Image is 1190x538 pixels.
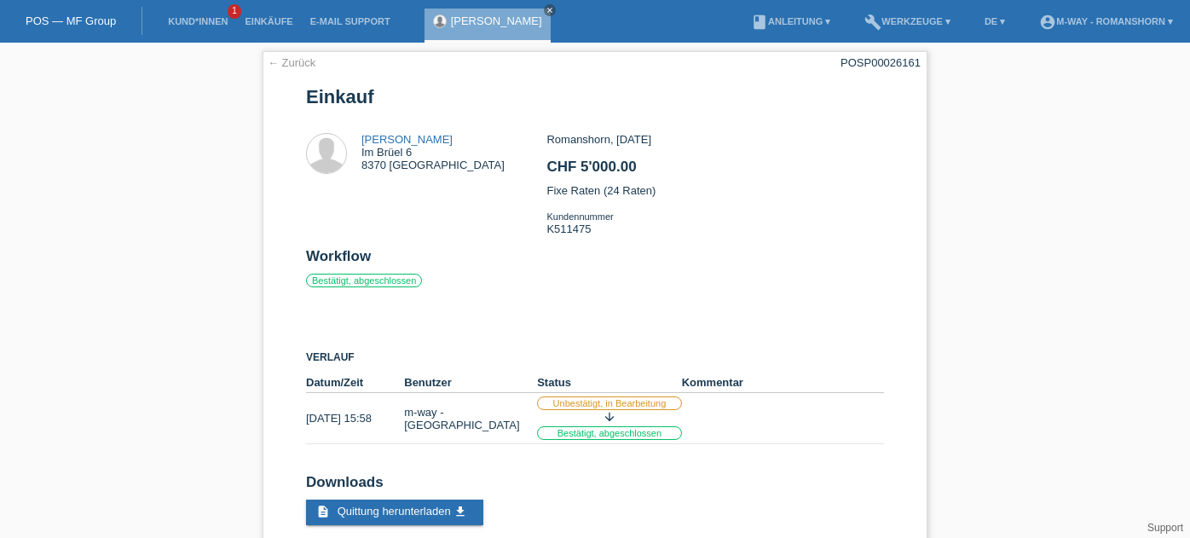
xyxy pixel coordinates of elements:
h2: Downloads [306,474,884,500]
h3: Verlauf [306,351,884,364]
a: Kund*innen [159,16,236,26]
label: Bestätigt, abgeschlossen [306,274,422,287]
i: arrow_downward [603,410,616,424]
div: Romanshorn, [DATE] Fixe Raten (24 Raten) K511475 [546,133,883,248]
a: Einkäufe [236,16,301,26]
th: Datum/Zeit [306,373,404,393]
div: POSP00026161 [841,56,921,69]
i: build [864,14,881,31]
a: Support [1147,522,1183,534]
span: Kundennummer [546,211,613,222]
label: Bestätigt, abgeschlossen [537,426,682,440]
a: E-Mail Support [302,16,399,26]
h2: CHF 5'000.00 [546,159,883,184]
h2: Workflow [306,248,884,274]
i: close [546,6,554,14]
a: buildWerkzeuge ▾ [856,16,959,26]
i: description [316,505,330,518]
i: book [751,14,768,31]
th: Status [537,373,682,393]
td: m-way - [GEOGRAPHIC_DATA] [404,393,537,444]
a: [PERSON_NAME] [451,14,542,27]
th: Benutzer [404,373,537,393]
span: 1 [228,4,241,19]
a: POS — MF Group [26,14,116,27]
a: description Quittung herunterladen get_app [306,500,483,525]
span: Quittung herunterladen [338,505,451,518]
a: account_circlem-way - Romanshorn ▾ [1031,16,1181,26]
label: Unbestätigt, in Bearbeitung [537,396,682,410]
a: bookAnleitung ▾ [742,16,839,26]
i: get_app [453,505,467,518]
a: ← Zurück [268,56,315,69]
h1: Einkauf [306,86,884,107]
div: Im Brüel 6 8370 [GEOGRAPHIC_DATA] [361,133,505,171]
td: [DATE] 15:58 [306,393,404,444]
i: account_circle [1039,14,1056,31]
th: Kommentar [682,373,884,393]
a: [PERSON_NAME] [361,133,453,146]
a: close [544,4,556,16]
a: DE ▾ [976,16,1014,26]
